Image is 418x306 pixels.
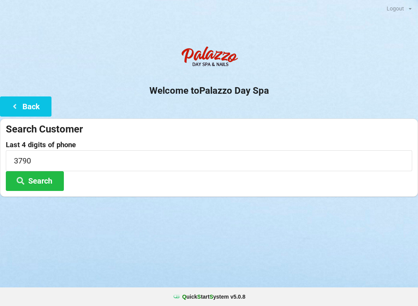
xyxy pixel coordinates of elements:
span: Q [182,294,187,300]
img: favicon.ico [173,293,180,301]
span: S [197,294,201,300]
button: Search [6,171,64,191]
input: 0000 [6,150,412,171]
img: PalazzoDaySpaNails-Logo.png [178,42,240,73]
div: Logout [387,6,404,11]
div: Search Customer [6,123,412,136]
span: S [209,294,213,300]
b: uick tart ystem v 5.0.8 [182,293,245,301]
label: Last 4 digits of phone [6,141,412,149]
